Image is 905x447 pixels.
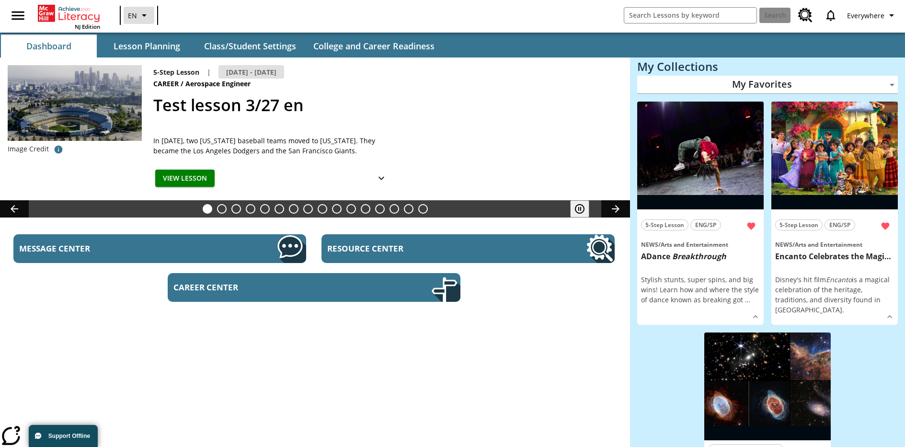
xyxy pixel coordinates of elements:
div: Pause [570,200,599,218]
button: Slide 7 Attack of the Terrifying Tomatoes [289,204,298,214]
span: EN [128,11,137,21]
span: Aerospace Engineer [185,79,252,89]
button: Language: EN, Select a language [124,7,154,24]
span: Arts and Entertainment [661,241,728,249]
span: Arts and Entertainment [795,241,862,249]
button: Lesson Planning [99,34,195,57]
button: Show Details [372,170,391,187]
button: Remove from Favorites [743,218,760,235]
button: College and Career Readiness [306,34,442,57]
span: Topic: News/Arts and Entertainment [775,239,894,250]
button: ENG/SP [690,219,721,230]
p: 5-Step Lesson [153,67,199,77]
button: Pause [570,200,589,218]
button: Slide 1 Test lesson 3/27 en [203,204,212,214]
span: / [658,241,661,249]
button: Slide 15 Point of View [404,204,413,214]
button: Class/Student Settings [196,34,304,57]
a: Resource Center, Will open in new tab [321,234,614,263]
button: Slide 16 The Constitution's Balancing Act [418,204,428,214]
button: Slide 11 Pre-release lesson [346,204,356,214]
div: lesson details [637,102,764,325]
span: / [792,241,795,249]
button: Slide 6 Solar Power to the People [275,204,284,214]
em: Breakthrough [672,251,726,262]
div: Stylish stunts, super spins, and big wins! Learn how and where the style of dance known as breaki... [641,275,760,305]
span: Support Offline [48,433,90,439]
p: Disney's hit film is a magical celebration of the heritage, traditions, and diversity found in [G... [775,275,894,315]
span: … [745,295,750,304]
span: NJ Edition [75,23,100,30]
button: Show Details [882,309,897,324]
div: lesson details [771,102,898,325]
span: 5-Step Lesson [779,220,818,230]
button: Profile/Settings [843,7,901,24]
button: Slide 3 Cars of the Future? [231,204,241,214]
button: Image credit: David Sucsy/E+/Getty Images [49,141,68,158]
p: Image Credit [8,144,49,154]
a: Home [38,4,100,23]
div: In [DATE], two [US_STATE] baseball teams moved to [US_STATE]. They became the Los Angeles Dodgers... [153,136,393,156]
h3: Encanto Celebrates the Magic of Colombia [775,252,894,262]
span: Resource Center [327,243,505,254]
button: Slide 10 Mixed Practice: Citing Evidence [332,204,342,214]
span: News [641,241,658,249]
span: Topic: News/Arts and Entertainment [641,239,760,250]
a: Career Center [168,273,460,302]
em: Encanto [826,275,852,284]
button: Slide 14 Hooray for Constitution Day! [389,204,399,214]
span: Career Center [173,282,352,293]
button: 5-Step Lesson [775,219,823,230]
span: Career [153,79,181,89]
span: 5-Step Lesson [645,220,684,230]
h3: My Collections [637,60,898,73]
button: Show Details [748,309,763,324]
strong: Dance [646,251,670,262]
div: Home [38,3,100,30]
button: Lesson carousel, Next [601,200,630,218]
button: Slide 9 The Invasion of the Free CD [318,204,327,214]
button: Dashboard [1,34,97,57]
h2: Test lesson 3/27 en [153,93,619,117]
button: Slide 4 Private! Keep Out! [246,204,255,214]
button: Slide 2 Do You Want Fries With That? [217,204,227,214]
button: Slide 13 Between Two Worlds [375,204,385,214]
a: Resource Center, Will open in new tab [792,2,818,28]
span: News [775,241,792,249]
input: search field [624,8,756,23]
span: ENG/SP [695,220,716,230]
span: / [181,79,183,88]
span: | [207,67,211,77]
button: View Lesson [155,170,215,187]
button: ENG/SP [825,219,855,230]
a: Message Center [13,234,306,263]
button: Remove from Favorites [877,218,894,235]
span: ENG/SP [829,220,850,230]
span: Message Center [19,243,197,254]
button: Support Offline [29,425,98,447]
h3: A <strong>Dance</strong> <em>Breakthrough</em> [641,252,760,262]
button: Slide 8 Fashion Forward in Ancient Rome [303,204,313,214]
span: Everywhere [847,11,884,21]
button: Slide 12 Career Lesson [361,204,370,214]
div: My Favorites [637,76,898,94]
button: Open side menu [4,1,32,30]
img: Dodgers stadium. [8,65,142,141]
button: Slide 5 The Last Homesteaders [260,204,270,214]
a: Notifications [818,3,843,28]
button: 5-Step Lesson [641,219,688,230]
span: In 1958, two New York baseball teams moved to California. They became the Los Angeles Dodgers and... [153,136,393,156]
